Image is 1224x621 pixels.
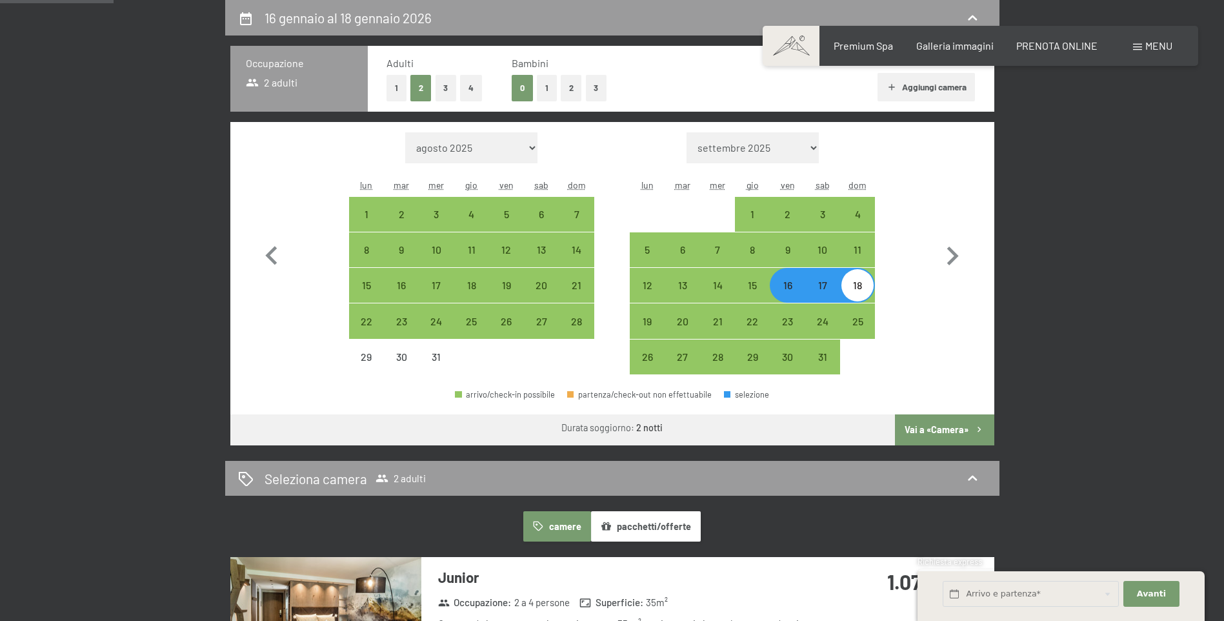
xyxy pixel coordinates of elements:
[465,179,477,190] abbr: giovedì
[1016,39,1098,52] a: PRENOTA ONLINE
[710,179,725,190] abbr: mercoledì
[807,352,839,384] div: 31
[246,56,352,70] h3: Occupazione
[805,340,840,374] div: Sat Jan 31 2026
[771,209,803,241] div: 2
[805,268,840,303] div: Sat Jan 17 2026
[420,209,452,241] div: 3
[807,209,839,241] div: 3
[724,391,769,399] div: selezione
[394,179,409,190] abbr: martedì
[700,232,735,267] div: Wed Jan 07 2026
[591,511,701,541] button: pacchetti/offerte
[805,268,840,303] div: arrivo/check-in possibile
[419,197,454,232] div: arrivo/check-in possibile
[534,179,548,190] abbr: sabato
[700,268,735,303] div: arrivo/check-in possibile
[630,303,665,338] div: Mon Jan 19 2026
[456,280,488,312] div: 18
[559,303,594,338] div: Sun Dec 28 2025
[438,596,512,609] strong: Occupazione :
[524,303,559,338] div: Sat Dec 27 2025
[349,268,384,303] div: Mon Dec 15 2025
[771,280,803,312] div: 16
[489,232,524,267] div: arrivo/check-in possibile
[805,303,840,338] div: arrivo/check-in possibile
[350,352,383,384] div: 29
[840,197,875,232] div: Sun Jan 04 2026
[841,209,874,241] div: 4
[456,209,488,241] div: 4
[454,268,489,303] div: arrivo/check-in possibile
[735,268,770,303] div: arrivo/check-in possibile
[490,316,523,349] div: 26
[350,316,383,349] div: 22
[385,352,417,384] div: 30
[489,197,524,232] div: Fri Dec 05 2025
[456,316,488,349] div: 25
[420,316,452,349] div: 24
[646,596,668,609] span: 35 m²
[701,245,734,277] div: 7
[436,75,457,101] button: 3
[384,232,419,267] div: arrivo/check-in possibile
[559,197,594,232] div: arrivo/check-in possibile
[384,340,419,374] div: arrivo/check-in non effettuabile
[490,245,523,277] div: 12
[895,414,994,445] button: Vai a «Camera»
[934,132,971,375] button: Mese successivo
[771,245,803,277] div: 9
[736,280,768,312] div: 15
[525,209,557,241] div: 6
[834,39,893,52] a: Premium Spa
[665,303,700,338] div: Tue Jan 20 2026
[420,245,452,277] div: 10
[560,316,592,349] div: 28
[489,268,524,303] div: arrivo/check-in possibile
[770,197,805,232] div: arrivo/check-in possibile
[770,340,805,374] div: Fri Jan 30 2026
[514,596,570,609] span: 2 a 4 persone
[524,197,559,232] div: arrivo/check-in possibile
[840,232,875,267] div: Sun Jan 11 2026
[489,232,524,267] div: Fri Dec 12 2025
[736,352,768,384] div: 29
[512,75,533,101] button: 0
[253,132,290,375] button: Mese precedente
[735,340,770,374] div: arrivo/check-in possibile
[384,197,419,232] div: arrivo/check-in possibile
[419,232,454,267] div: Wed Dec 10 2025
[630,268,665,303] div: arrivo/check-in possibile
[561,75,582,101] button: 2
[641,179,654,190] abbr: lunedì
[700,340,735,374] div: arrivo/check-in possibile
[419,197,454,232] div: Wed Dec 03 2025
[525,280,557,312] div: 20
[916,39,994,52] span: Galleria immagini
[349,197,384,232] div: arrivo/check-in possibile
[735,232,770,267] div: arrivo/check-in possibile
[805,197,840,232] div: arrivo/check-in possibile
[524,232,559,267] div: Sat Dec 13 2025
[735,232,770,267] div: Thu Jan 08 2026
[384,268,419,303] div: Tue Dec 16 2025
[560,245,592,277] div: 14
[840,268,875,303] div: arrivo/check-in possibile
[701,280,734,312] div: 14
[665,340,700,374] div: Tue Jan 27 2026
[490,280,523,312] div: 19
[665,268,700,303] div: Tue Jan 13 2026
[419,232,454,267] div: arrivo/check-in possibile
[878,73,975,101] button: Aggiungi camera
[665,340,700,374] div: arrivo/check-in possibile
[735,268,770,303] div: Thu Jan 15 2026
[918,556,982,567] span: Richiesta express
[1123,581,1179,607] button: Avanti
[559,268,594,303] div: arrivo/check-in possibile
[630,232,665,267] div: Mon Jan 05 2026
[523,511,590,541] button: camere
[419,268,454,303] div: arrivo/check-in possibile
[384,232,419,267] div: Tue Dec 09 2025
[559,232,594,267] div: arrivo/check-in possibile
